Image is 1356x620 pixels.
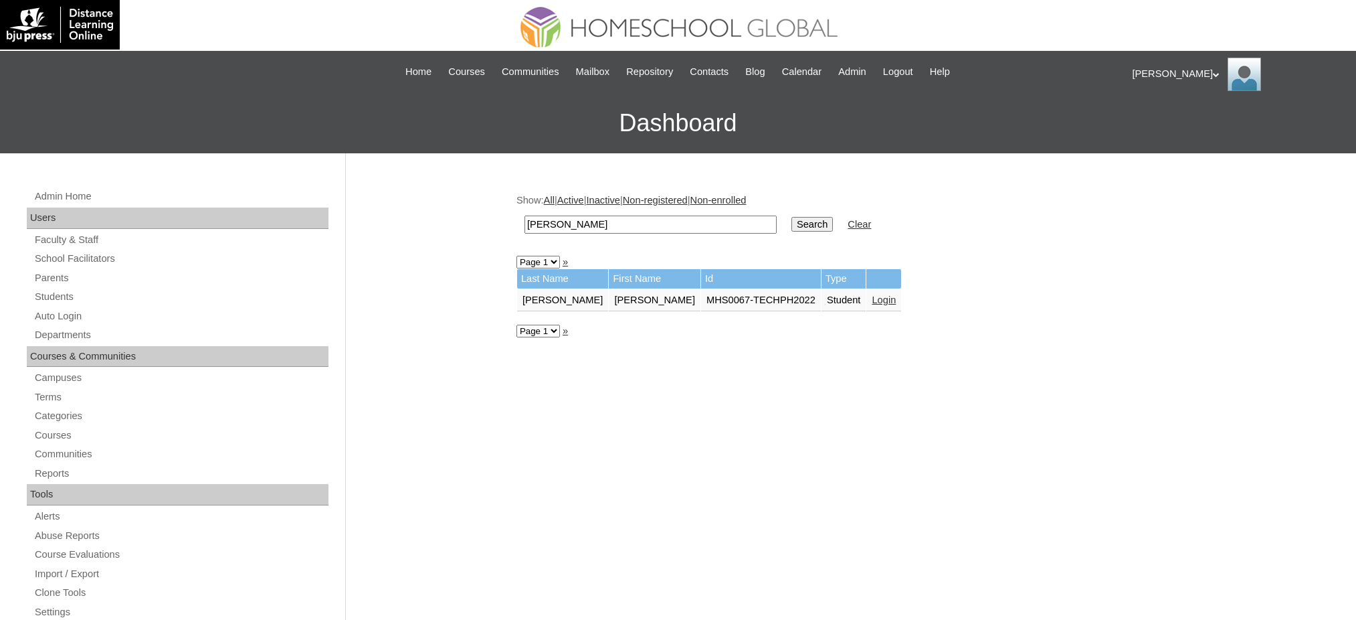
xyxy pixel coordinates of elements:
[33,289,328,305] a: Students
[495,64,566,80] a: Communities
[848,219,871,230] a: Clear
[33,270,328,287] a: Parents
[876,64,920,80] a: Logout
[1228,58,1261,91] img: Ariane Ebuen
[1133,58,1343,91] div: [PERSON_NAME]
[690,64,729,80] span: Contacts
[923,64,957,80] a: Help
[563,256,568,267] a: »
[517,289,609,312] td: [PERSON_NAME]
[33,528,328,544] a: Abuse Reports
[33,465,328,482] a: Reports
[690,195,747,206] a: Non-enrolled
[33,427,328,444] a: Courses
[33,446,328,463] a: Communities
[33,508,328,525] a: Alerts
[7,93,1349,153] h3: Dashboard
[775,64,828,80] a: Calendar
[442,64,492,80] a: Courses
[576,64,610,80] span: Mailbox
[524,216,777,234] input: Search
[609,289,700,312] td: [PERSON_NAME]
[701,269,821,289] td: Id
[7,7,113,43] img: logo-white.png
[739,64,771,80] a: Blog
[930,64,950,80] span: Help
[33,389,328,406] a: Terms
[609,269,700,289] td: First Name
[626,64,673,80] span: Repository
[557,195,584,206] a: Active
[33,585,328,601] a: Clone Tools
[516,193,1179,241] div: Show: | | | |
[623,195,688,206] a: Non-registered
[33,308,328,325] a: Auto Login
[569,64,617,80] a: Mailbox
[502,64,559,80] span: Communities
[586,195,620,206] a: Inactive
[27,208,328,229] div: Users
[832,64,873,80] a: Admin
[33,327,328,343] a: Departments
[745,64,765,80] span: Blog
[791,217,833,232] input: Search
[821,289,866,312] td: Student
[821,269,866,289] td: Type
[405,64,431,80] span: Home
[27,346,328,368] div: Courses & Communities
[399,64,438,80] a: Home
[701,289,821,312] td: MHS0067-TECHPH2022
[33,188,328,205] a: Admin Home
[33,250,328,267] a: School Facilitators
[619,64,680,80] a: Repository
[33,232,328,248] a: Faculty & Staff
[517,269,609,289] td: Last Name
[33,370,328,386] a: Campuses
[544,195,555,206] a: All
[33,546,328,563] a: Course Evaluations
[872,295,896,305] a: Login
[563,325,568,336] a: »
[883,64,913,80] span: Logout
[782,64,821,80] span: Calendar
[448,64,485,80] span: Courses
[33,566,328,583] a: Import / Export
[683,64,735,80] a: Contacts
[27,484,328,506] div: Tools
[33,408,328,424] a: Categories
[838,64,866,80] span: Admin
